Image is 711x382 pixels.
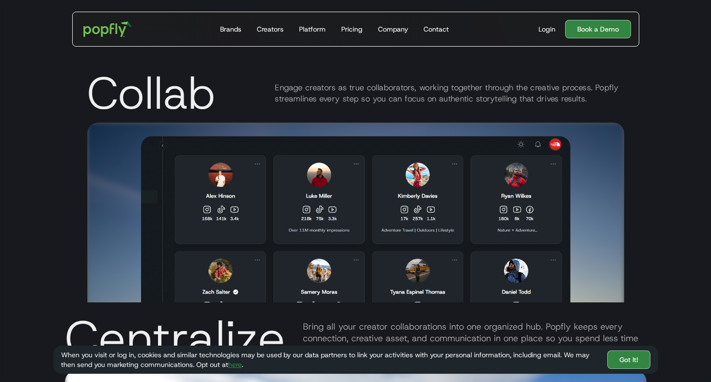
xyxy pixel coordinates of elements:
[295,12,330,46] a: Platform
[538,24,555,34] div: Login
[299,24,326,34] div: Platform
[77,15,139,44] a: home
[61,350,600,369] div: When you visit or log in, cookies and similar technologies may be used by our data partners to li...
[535,24,559,34] a: Login
[337,12,366,46] a: Pricing
[303,321,647,356] div: Bring all your creator collaborations into one organized hub. Popfly keeps every connection, crea...
[565,20,631,38] a: Book a Demo
[420,12,453,46] a: Contact
[220,24,241,34] div: Brands
[65,314,285,363] div: Centralize
[275,82,624,103] div: Engage creators as true collaborators, working together through the creative process. Popfly stre...
[341,24,363,34] div: Pricing
[607,350,650,369] a: Got It!
[378,24,408,34] div: Company
[374,12,412,46] a: Company
[216,12,245,46] a: Brands
[424,24,449,34] div: Contact
[257,24,284,34] div: Creators
[228,360,242,369] a: here
[253,12,287,46] a: Creators
[87,70,215,115] div: Collab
